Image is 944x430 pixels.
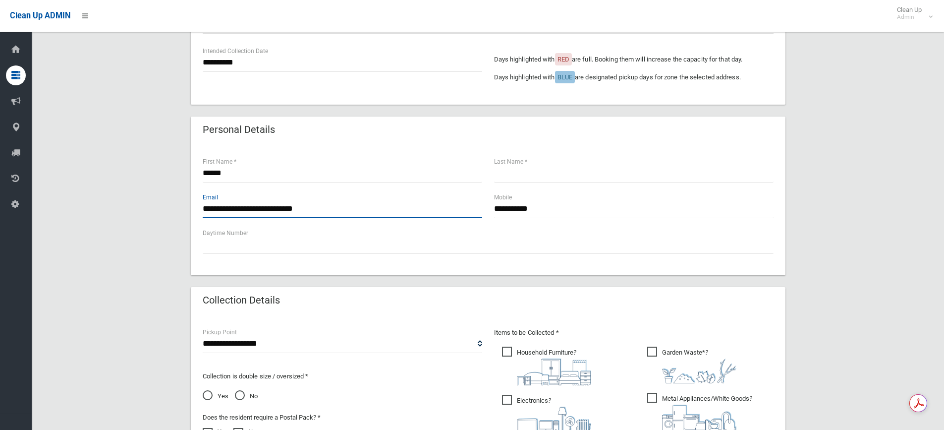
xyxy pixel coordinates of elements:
[235,390,258,402] span: No
[557,73,572,81] span: BLUE
[557,56,569,63] span: RED
[191,291,292,310] header: Collection Details
[191,120,287,139] header: Personal Details
[494,327,774,339] p: Items to be Collected *
[662,359,736,383] img: 4fd8a5c772b2c999c83690221e5242e0.png
[203,370,482,382] p: Collection is double size / oversized *
[662,349,736,383] i: ?
[203,412,321,424] label: Does the resident require a Postal Pack? *
[892,6,932,21] span: Clean Up
[517,349,591,385] i: ?
[647,347,736,383] span: Garden Waste*
[203,390,228,402] span: Yes
[502,347,591,385] span: Household Furniture
[897,13,922,21] small: Admin
[494,71,774,83] p: Days highlighted with are designated pickup days for zone the selected address.
[517,359,591,385] img: aa9efdbe659d29b613fca23ba79d85cb.png
[494,54,774,65] p: Days highlighted with are full. Booking them will increase the capacity for that day.
[10,11,70,20] span: Clean Up ADMIN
